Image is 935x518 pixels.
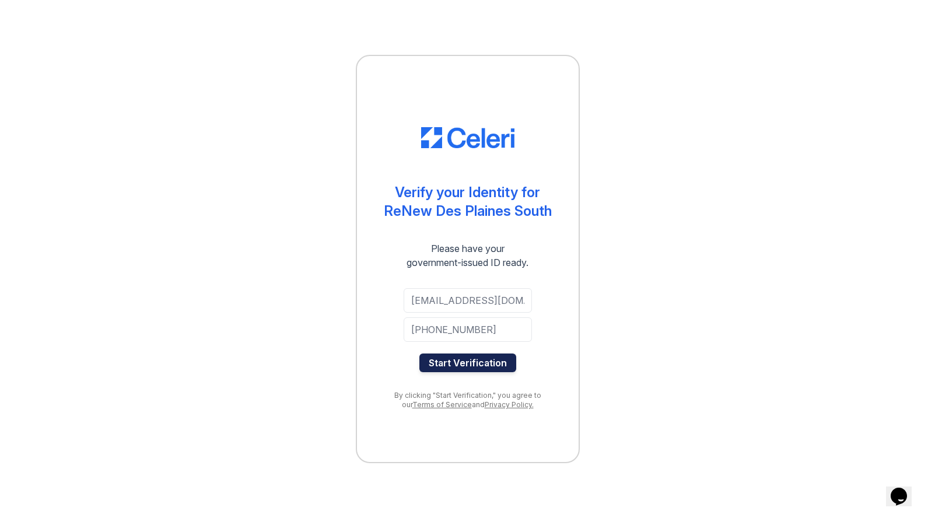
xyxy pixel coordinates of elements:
[421,127,514,148] img: CE_Logo_Blue-a8612792a0a2168367f1c8372b55b34899dd931a85d93a1a3d3e32e68fde9ad4.png
[386,242,549,269] div: Please have your government-issued ID ready.
[886,471,923,506] iframe: chat widget
[419,353,516,372] button: Start Verification
[380,391,555,409] div: By clicking "Start Verification," you agree to our and
[404,317,532,342] input: Phone
[384,183,552,220] div: Verify your Identity for ReNew Des Plaines South
[404,288,532,313] input: Email
[412,400,472,409] a: Terms of Service
[485,400,534,409] a: Privacy Policy.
